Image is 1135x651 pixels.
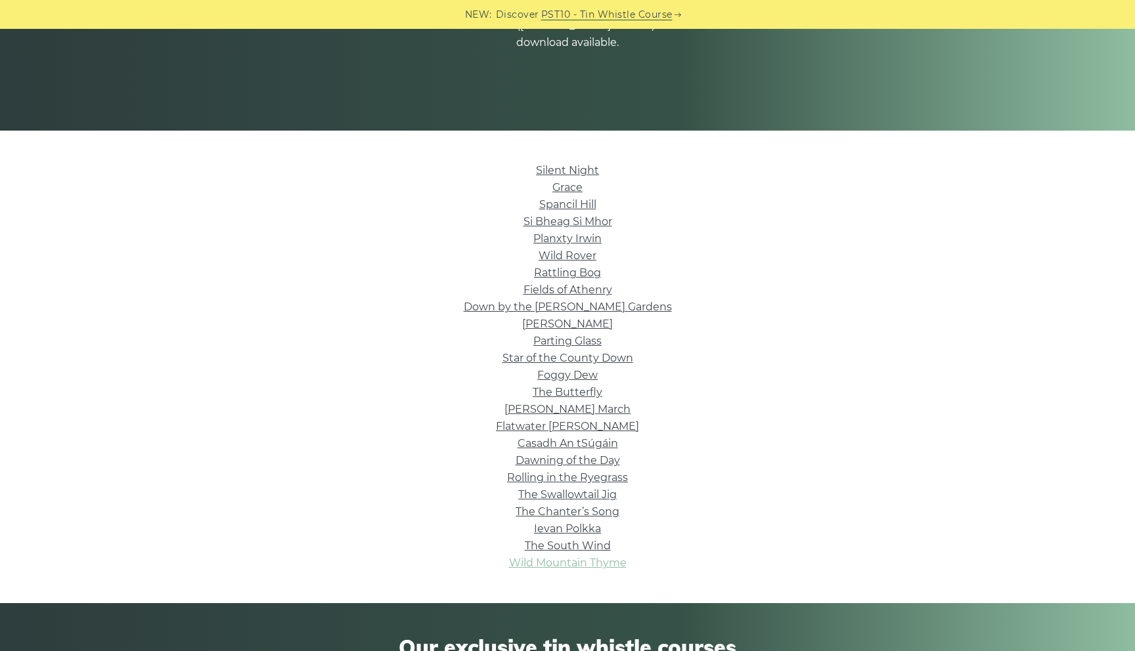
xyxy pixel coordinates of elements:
[509,556,627,569] a: Wild Mountain Thyme
[523,283,612,296] a: Fields of Athenry
[539,249,596,262] a: Wild Rover
[539,198,596,211] a: Spancil Hill
[516,505,619,518] a: The Chanter’s Song
[523,215,612,228] a: Si­ Bheag Si­ Mhor
[533,232,602,245] a: Planxty Irwin
[464,301,672,313] a: Down by the [PERSON_NAME] Gardens
[536,164,599,177] a: Silent Night
[465,7,492,22] span: NEW:
[502,352,633,364] a: Star of the County Down
[518,488,617,501] a: The Swallowtail Jig
[496,7,539,22] span: Discover
[537,369,598,381] a: Foggy Dew
[534,266,601,279] a: Rattling Bog
[518,437,618,450] a: Casadh An tSúgáin
[504,403,631,415] a: [PERSON_NAME] March
[533,386,602,398] a: The Butterfly
[541,7,673,22] a: PST10 - Tin Whistle Course
[525,539,611,552] a: The South Wind
[552,181,583,194] a: Grace
[516,454,620,467] a: Dawning of the Day
[522,318,613,330] a: [PERSON_NAME]
[533,335,602,347] a: Parting Glass
[534,522,601,535] a: Ievan Polkka
[496,420,639,432] a: Flatwater [PERSON_NAME]
[507,471,628,484] a: Rolling in the Ryegrass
